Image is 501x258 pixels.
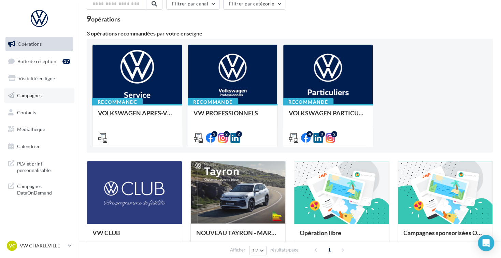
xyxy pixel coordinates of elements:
div: VOLKSWAGEN APRES-VENTE [98,110,176,123]
a: Médiathèque [4,122,74,137]
a: Campagnes [4,88,74,103]
a: Contacts [4,105,74,120]
span: 1 [324,244,335,255]
div: 3 opérations recommandées par votre enseigne [87,31,493,36]
span: PLV et print personnalisable [17,159,70,174]
div: 2 [331,131,337,137]
div: Recommandé [283,98,333,106]
div: Opération libre [300,229,384,243]
p: VW CHARLEVILLE [20,242,65,249]
div: 2 [211,131,217,137]
span: Contacts [17,109,36,115]
span: VC [9,242,15,249]
div: Recommandé [188,98,238,106]
button: 12 [249,246,267,255]
a: Boîte de réception17 [4,54,74,69]
div: 2 [236,131,242,137]
div: Open Intercom Messenger [478,235,494,251]
div: 4 [306,131,313,137]
span: Opérations [18,41,42,47]
div: VOLKSWAGEN PARTICULIER [289,110,367,123]
span: 12 [252,248,258,253]
a: VC VW CHARLEVILLE [5,239,73,252]
div: Campagnes sponsorisées OPO [403,229,487,243]
span: Boîte de réception [17,58,56,64]
span: Afficher [230,247,245,253]
span: résultats/page [270,247,299,253]
span: Campagnes DataOnDemand [17,182,70,196]
div: 9 [87,15,120,23]
span: Calendrier [17,143,40,149]
a: PLV et print personnalisable [4,156,74,176]
div: 17 [62,59,70,64]
a: Opérations [4,37,74,51]
div: Recommandé [92,98,143,106]
a: Visibilité en ligne [4,71,74,86]
a: Campagnes DataOnDemand [4,179,74,199]
span: Médiathèque [17,126,45,132]
div: NOUVEAU TAYRON - MARS 2025 [196,229,280,243]
span: Visibilité en ligne [18,75,55,81]
div: 2 [224,131,230,137]
div: VW PROFESSIONNELS [194,110,272,123]
div: VW CLUB [92,229,176,243]
div: 3 [319,131,325,137]
a: Calendrier [4,139,74,154]
div: opérations [91,16,120,22]
span: Campagnes [17,92,42,98]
